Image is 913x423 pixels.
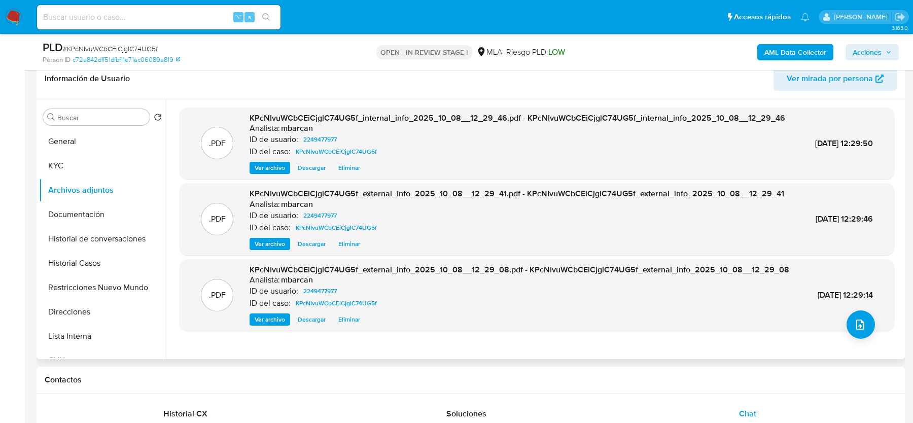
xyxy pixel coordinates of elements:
button: Descargar [293,313,331,326]
button: Volver al orden por defecto [154,113,162,124]
button: Buscar [47,113,55,121]
button: Eliminar [333,238,365,250]
p: ID de usuario: [250,210,298,221]
button: Ver archivo [250,238,290,250]
span: Historial CX [163,408,207,419]
span: KPcNIvuWCbCEiCjglC74UG5f [296,297,377,309]
span: 2249477977 [303,285,337,297]
h1: Información de Usuario [45,74,130,84]
button: Restricciones Nuevo Mundo [39,275,166,300]
button: Historial Casos [39,251,166,275]
p: ID de usuario: [250,134,298,145]
button: Eliminar [333,313,365,326]
span: Ver archivo [255,163,285,173]
p: Analista: [250,123,280,133]
span: # KPcNIvuWCbCEiCjglC74UG5f [63,44,158,54]
p: .PDF [209,214,226,225]
a: c72e842dff51dfbf11e71ac06089a819 [73,55,180,64]
span: Eliminar [338,239,360,249]
button: CVU [39,348,166,373]
span: 2249477977 [303,133,337,146]
button: Descargar [293,162,331,174]
a: 2249477977 [299,209,341,222]
button: search-icon [256,10,276,24]
span: s [248,12,251,22]
span: [DATE] 12:29:50 [815,137,873,149]
a: 2249477977 [299,285,341,297]
span: Ver archivo [255,239,285,249]
b: Person ID [43,55,71,64]
button: Documentación [39,202,166,227]
p: Analista: [250,199,280,209]
span: Accesos rápidos [734,12,791,22]
span: KPcNIvuWCbCEiCjglC74UG5f [296,222,377,234]
span: Eliminar [338,314,360,325]
span: ⌥ [234,12,242,22]
b: AML Data Collector [764,44,826,60]
a: KPcNIvuWCbCEiCjglC74UG5f [292,222,381,234]
input: Buscar [57,113,146,122]
span: Descargar [298,239,326,249]
p: magali.barcan@mercadolibre.com [834,12,891,22]
button: AML Data Collector [757,44,833,60]
span: KPcNIvuWCbCEiCjglC74UG5f [296,146,377,158]
a: Salir [895,12,905,22]
h6: mbarcan [281,275,313,285]
button: Ver archivo [250,313,290,326]
b: PLD [43,39,63,55]
button: Archivos adjuntos [39,178,166,202]
span: KPcNIvuWCbCEiCjglC74UG5f_external_info_2025_10_08__12_29_08.pdf - KPcNIvuWCbCEiCjglC74UG5f_extern... [250,264,789,275]
p: Analista: [250,275,280,285]
button: KYC [39,154,166,178]
span: LOW [548,46,565,58]
h6: mbarcan [281,199,313,209]
span: Descargar [298,314,326,325]
a: KPcNIvuWCbCEiCjglC74UG5f [292,146,381,158]
p: .PDF [209,138,226,149]
h6: mbarcan [281,123,313,133]
button: Eliminar [333,162,365,174]
button: upload-file [847,310,875,339]
span: Ver mirada por persona [787,66,873,91]
span: Ver archivo [255,314,285,325]
button: Descargar [293,238,331,250]
span: 2249477977 [303,209,337,222]
p: ID del caso: [250,223,291,233]
span: Acciones [853,44,882,60]
p: OPEN - IN REVIEW STAGE I [376,45,472,59]
span: Soluciones [446,408,486,419]
p: .PDF [209,290,226,301]
a: KPcNIvuWCbCEiCjglC74UG5f [292,297,381,309]
a: 2249477977 [299,133,341,146]
button: Direcciones [39,300,166,324]
p: ID del caso: [250,147,291,157]
span: KPcNIvuWCbCEiCjglC74UG5f_internal_info_2025_10_08__12_29_46.pdf - KPcNIvuWCbCEiCjglC74UG5f_intern... [250,112,785,124]
span: KPcNIvuWCbCEiCjglC74UG5f_external_info_2025_10_08__12_29_41.pdf - KPcNIvuWCbCEiCjglC74UG5f_extern... [250,188,784,199]
span: Chat [739,408,756,419]
button: General [39,129,166,154]
input: Buscar usuario o caso... [37,11,280,24]
p: ID de usuario: [250,286,298,296]
button: Ver mirada por persona [774,66,897,91]
p: ID del caso: [250,298,291,308]
span: 3.163.0 [892,24,908,32]
button: Lista Interna [39,324,166,348]
a: Notificaciones [801,13,810,21]
button: Historial de conversaciones [39,227,166,251]
h1: Contactos [45,375,897,385]
span: Eliminar [338,163,360,173]
button: Ver archivo [250,162,290,174]
span: [DATE] 12:29:14 [818,289,873,301]
span: Descargar [298,163,326,173]
span: [DATE] 12:29:46 [816,213,873,225]
button: Acciones [846,44,899,60]
div: MLA [476,47,502,58]
span: Riesgo PLD: [506,47,565,58]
